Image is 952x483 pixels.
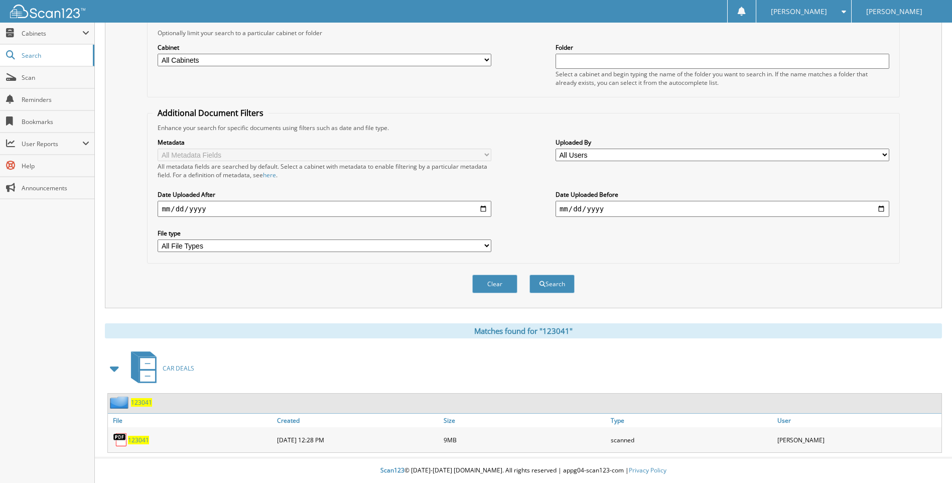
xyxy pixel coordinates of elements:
div: Optionally limit your search to a particular cabinet or folder [153,29,894,37]
label: Metadata [158,138,491,147]
label: Date Uploaded Before [556,190,889,199]
img: PDF.png [113,432,128,447]
span: Announcements [22,184,89,192]
span: [PERSON_NAME] [771,9,827,15]
div: © [DATE]-[DATE] [DOMAIN_NAME]. All rights reserved | appg04-scan123-com | [95,458,952,483]
span: Help [22,162,89,170]
span: [PERSON_NAME] [866,9,922,15]
a: CAR DEALS [125,348,194,388]
label: Cabinet [158,43,491,52]
span: Search [22,51,88,60]
iframe: Chat Widget [902,435,952,483]
div: scanned [608,430,775,450]
span: Scan [22,73,89,82]
img: folder2.png [110,396,131,409]
a: Created [275,414,441,427]
span: CAR DEALS [163,364,194,373]
a: Size [441,414,608,427]
span: Bookmarks [22,117,89,126]
a: File [108,414,275,427]
div: 9MB [441,430,608,450]
a: Privacy Policy [629,466,666,474]
input: start [158,201,491,217]
button: Search [529,275,575,293]
img: scan123-logo-white.svg [10,5,85,18]
div: [PERSON_NAME] [775,430,941,450]
div: Matches found for "123041" [105,323,942,338]
legend: Additional Document Filters [153,107,268,118]
div: Select a cabinet and begin typing the name of the folder you want to search in. If the name match... [556,70,889,87]
span: Scan123 [380,466,404,474]
div: All metadata fields are searched by default. Select a cabinet with metadata to enable filtering b... [158,162,491,179]
label: Uploaded By [556,138,889,147]
label: Date Uploaded After [158,190,491,199]
label: File type [158,229,491,237]
a: here [263,171,276,179]
a: Type [608,414,775,427]
span: Cabinets [22,29,82,38]
div: Enhance your search for specific documents using filters such as date and file type. [153,124,894,132]
a: 123041 [131,398,152,407]
div: [DATE] 12:28 PM [275,430,441,450]
label: Folder [556,43,889,52]
button: Clear [472,275,517,293]
input: end [556,201,889,217]
a: User [775,414,941,427]
span: Reminders [22,95,89,104]
a: 123041 [128,436,149,444]
span: User Reports [22,140,82,148]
